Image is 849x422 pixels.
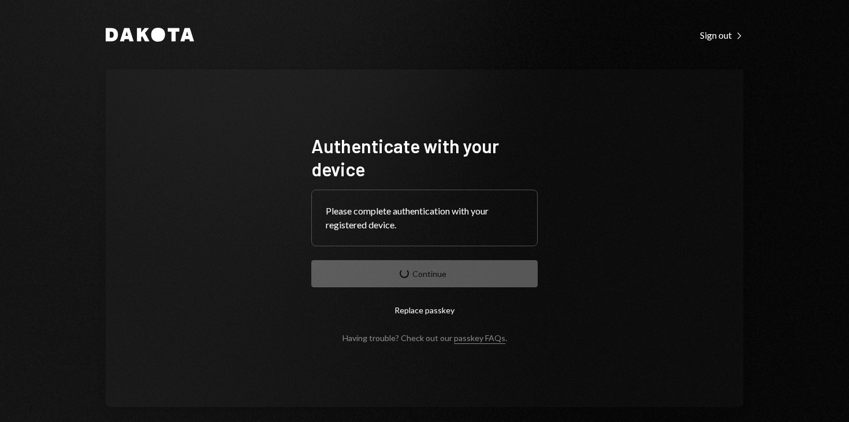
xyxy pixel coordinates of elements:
div: Please complete authentication with your registered device. [326,204,523,232]
h1: Authenticate with your device [311,134,538,180]
div: Having trouble? Check out our . [342,333,507,343]
a: Sign out [700,28,743,41]
div: Sign out [700,29,743,41]
button: Replace passkey [311,297,538,324]
a: passkey FAQs [454,333,505,344]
